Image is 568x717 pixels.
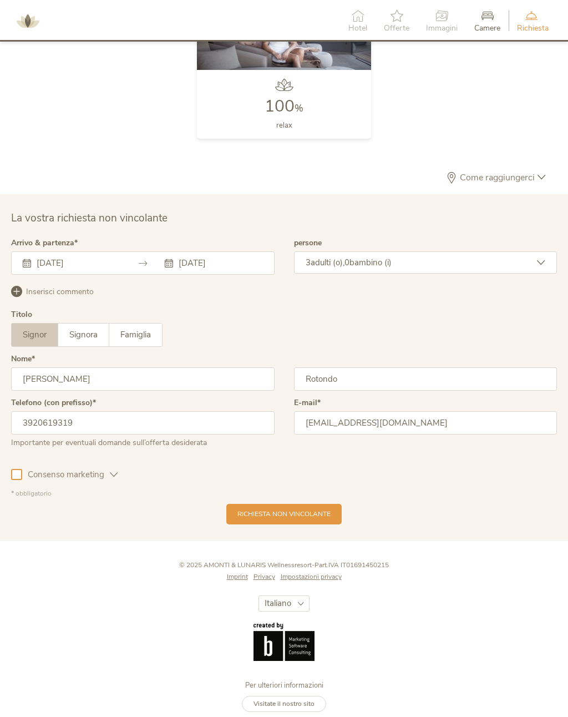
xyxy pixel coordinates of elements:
[426,24,458,32] span: Immagini
[344,257,349,268] span: 0
[11,211,168,225] span: La vostra richiesta non vincolante
[457,173,537,182] span: Come raggiungerci
[311,257,344,268] span: adulti (o),
[265,95,295,118] span: 100
[11,4,44,38] img: AMONTI & LUNARIS Wellnessresort
[34,257,120,269] input: Arrivo
[474,24,500,32] span: Camere
[294,367,557,391] input: Cognome
[237,509,331,519] span: Richiesta non vincolante
[22,469,110,481] span: Consenso marketing
[11,367,275,391] input: Nome
[276,120,292,130] span: relax
[281,572,342,582] a: Impostazioni privacy
[253,699,315,708] span: Visitate il nostro sito
[11,489,557,498] div: * obbligatorio
[11,435,275,448] div: Importante per eventuali domande sull’offerta desiderata
[23,329,47,340] span: Signor
[306,257,311,268] span: 3
[242,696,326,712] a: Visitate il nostro sito
[349,257,392,268] span: bambino (i)
[11,239,78,247] label: Arrivo & partenza
[69,329,98,340] span: Signora
[384,24,409,32] span: Offerte
[348,24,367,32] span: Hotel
[253,623,315,660] img: Brandnamic GmbH | Leading Hospitality Solutions
[227,572,248,581] span: Imprint
[245,680,323,690] span: Per ulteriori informazioni
[11,399,96,407] label: Telefono (con prefisso)
[179,561,312,569] span: © 2025 AMONTI & LUNARIS Wellnessresort
[26,286,94,297] span: Inserisci commento
[120,329,151,340] span: Famiglia
[281,572,342,581] span: Impostazioni privacy
[295,102,303,115] span: %
[253,572,281,582] a: Privacy
[294,399,321,407] label: E-mail
[11,355,35,363] label: Nome
[294,239,322,247] label: persone
[11,311,32,319] div: Titolo
[253,572,275,581] span: Privacy
[294,411,557,435] input: E-mail
[176,257,262,269] input: Partenza
[11,17,44,24] a: AMONTI & LUNARIS Wellnessresort
[315,561,389,569] span: Part.IVA IT01691450215
[11,411,275,435] input: Telefono (con prefisso)
[312,561,315,569] span: -
[517,24,549,32] span: Richiesta
[227,572,253,582] a: Imprint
